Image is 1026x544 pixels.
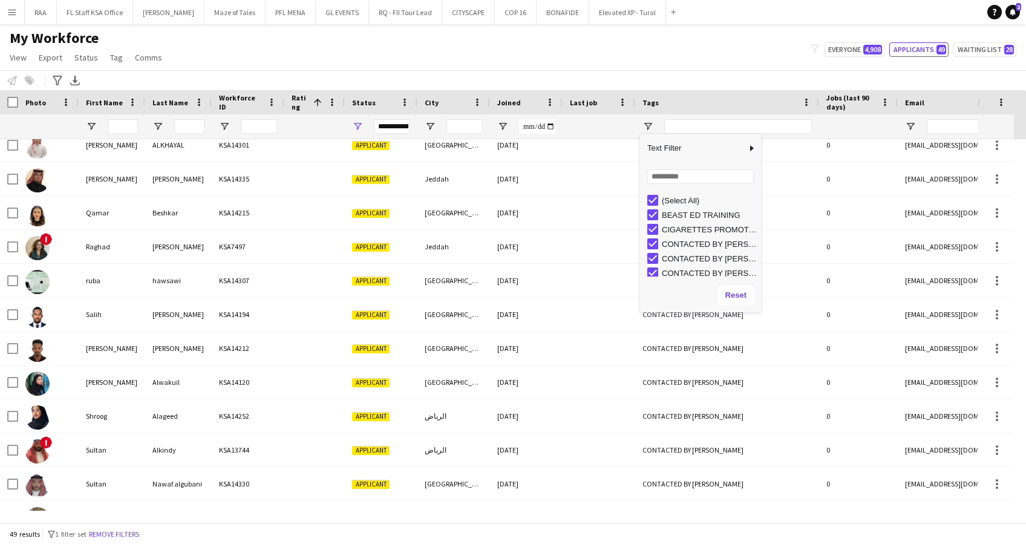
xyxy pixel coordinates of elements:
div: [DATE] [490,230,563,263]
a: Status [70,50,103,65]
img: Sultan Alkindy [25,439,50,464]
span: My Workforce [10,29,99,47]
img: Salih Ali [25,304,50,328]
div: CONTACTED BY [PERSON_NAME] [662,254,757,263]
span: ! [40,233,52,245]
span: Applicant [352,243,390,252]
div: CONTACTED BY [PERSON_NAME] [635,128,819,162]
div: Jeddah [417,162,490,195]
div: CONTACTED BY [PERSON_NAME] [662,240,757,249]
div: [PERSON_NAME] [145,230,212,263]
button: Everyone4,908 [824,42,884,57]
button: Open Filter Menu [352,121,363,132]
span: ! [40,436,52,448]
button: Open Filter Menu [425,121,436,132]
img: Omar ALKHAYAL [25,134,50,159]
span: City [425,98,439,107]
span: Photo [25,98,46,107]
span: Status [74,52,98,63]
button: Waiting list28 [953,42,1016,57]
div: KSA14212 [212,332,284,365]
div: [DATE] [490,433,563,467]
span: Applicant [352,141,390,150]
div: [GEOGRAPHIC_DATA] [417,365,490,399]
input: Last Name Filter Input [174,119,204,134]
span: Text Filter [640,138,747,159]
button: RAA [25,1,57,24]
button: Applicants49 [889,42,949,57]
span: Applicant [352,277,390,286]
div: 0 [819,128,898,162]
button: Elevated XP - Tural [589,1,666,24]
span: First Name [86,98,123,107]
div: KSA14330 [212,467,284,500]
img: Shroog Alageed [25,405,50,430]
div: Column Filter [640,134,761,312]
span: Comms [135,52,162,63]
div: [PERSON_NAME] [79,365,145,399]
span: Applicant [352,344,390,353]
input: Workforce ID Filter Input [241,119,277,134]
div: 0 [819,162,898,195]
a: Comms [130,50,167,65]
div: Waleed [79,501,145,534]
div: [GEOGRAPHIC_DATA] [417,264,490,297]
div: ruba [79,264,145,297]
img: ruba hawsawi [25,270,50,294]
span: Applicant [352,446,390,455]
div: [GEOGRAPHIC_DATA] [417,467,490,500]
div: [DATE] [490,162,563,195]
div: KSA14215 [212,196,284,229]
div: [PERSON_NAME] [79,332,145,365]
div: [GEOGRAPHIC_DATA] [417,332,490,365]
a: View [5,50,31,65]
div: [PERSON_NAME] [79,162,145,195]
div: Alkindy [145,433,212,467]
div: 0 [819,467,898,500]
img: Sameh Mohammed Ali [25,338,50,362]
div: Salih [79,298,145,331]
div: [PERSON_NAME] [145,162,212,195]
div: [DATE] [490,128,563,162]
div: الرياض [417,399,490,433]
button: Open Filter Menu [642,121,653,132]
div: ALKHAYAL [145,128,212,162]
div: KSA14335 [212,162,284,195]
div: [DATE] [490,399,563,433]
a: Export [34,50,67,65]
a: 2 [1005,5,1020,19]
button: [PERSON_NAME] [133,1,204,24]
span: Status [352,98,376,107]
div: KSA14120 [212,365,284,399]
div: 0 [819,399,898,433]
div: BEAST ED TRAINING [662,211,757,220]
div: [DATE] [490,298,563,331]
div: CONTACTED BY [PERSON_NAME] [635,501,819,534]
span: 4,908 [863,45,882,54]
div: CONTACTED BY [PERSON_NAME] [635,162,819,195]
button: Remove filters [87,528,142,541]
span: Applicant [352,209,390,218]
div: KSA7497 [212,230,284,263]
button: PFL MENA [266,1,316,24]
div: Alageed [145,399,212,433]
div: hawsawi [145,264,212,297]
div: BEAST ED TRAINING [635,230,819,263]
div: CONTACTED BY [PERSON_NAME] [662,269,757,278]
div: Abulhasan [145,501,212,534]
button: RQ - FII Tour Lead [369,1,442,24]
div: [PERSON_NAME] [145,332,212,365]
span: Tag [110,52,123,63]
div: KSA14194 [212,298,284,331]
input: Joined Filter Input [519,119,555,134]
div: KSA14301 [212,128,284,162]
div: Jeddah [417,501,490,534]
div: [GEOGRAPHIC_DATA] [417,298,490,331]
span: Email [905,98,924,107]
div: KSA14350 [212,501,284,534]
input: Search filter values [647,169,754,184]
div: Qamar [79,196,145,229]
div: 0 [819,230,898,263]
app-action-btn: Advanced filters [50,73,65,88]
div: Filter List [640,193,761,367]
